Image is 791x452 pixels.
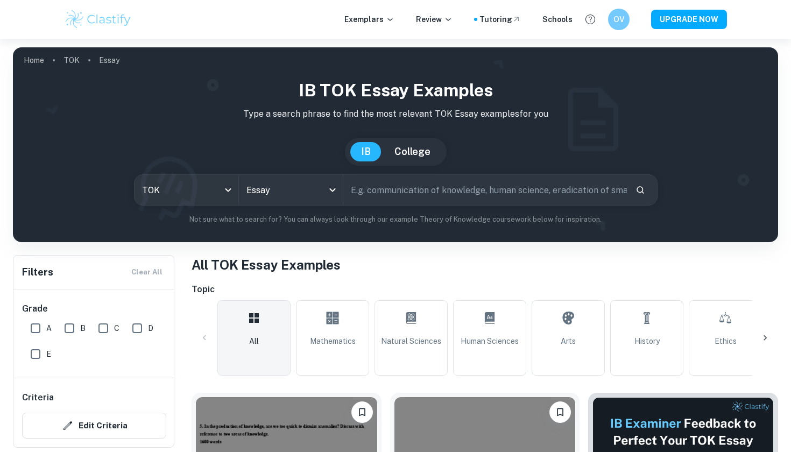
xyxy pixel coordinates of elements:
p: Type a search phrase to find the most relevant TOK Essay examples for you [22,108,769,121]
a: TOK [63,53,80,68]
button: UPGRADE NOW [651,10,727,29]
span: Natural Sciences [381,335,441,347]
h6: Criteria [22,391,54,404]
span: B [80,322,86,334]
div: TOK [135,175,238,205]
a: Tutoring [479,13,521,25]
button: Edit Criteria [22,413,166,439]
img: Clastify logo [64,9,132,30]
h1: All TOK Essay Examples [192,255,778,274]
h6: Filters [22,265,53,280]
div: Essay [239,175,343,205]
span: Human Sciences [461,335,519,347]
a: Schools [542,13,573,25]
span: E [46,348,51,360]
span: Mathematics [310,335,356,347]
span: D [148,322,153,334]
span: History [634,335,660,347]
h6: Grade [22,302,166,315]
button: OV [608,9,630,30]
a: Home [24,53,44,68]
span: C [114,322,119,334]
button: IB [350,142,382,161]
h6: Topic [192,283,778,296]
button: Search [631,181,649,199]
p: Not sure what to search for? You can always look through our example Theory of Knowledge coursewo... [22,214,769,225]
p: Review [416,13,453,25]
span: A [46,322,52,334]
h1: IB TOK Essay examples [22,77,769,103]
span: Arts [561,335,576,347]
input: E.g. communication of knowledge, human science, eradication of smallpox... [343,175,627,205]
button: Help and Feedback [581,10,599,29]
button: Bookmark [549,401,571,423]
span: All [249,335,259,347]
button: Bookmark [351,401,373,423]
h6: OV [613,13,625,25]
p: Essay [99,54,119,66]
span: Ethics [715,335,737,347]
button: College [384,142,441,161]
img: profile cover [13,47,778,242]
p: Exemplars [344,13,394,25]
